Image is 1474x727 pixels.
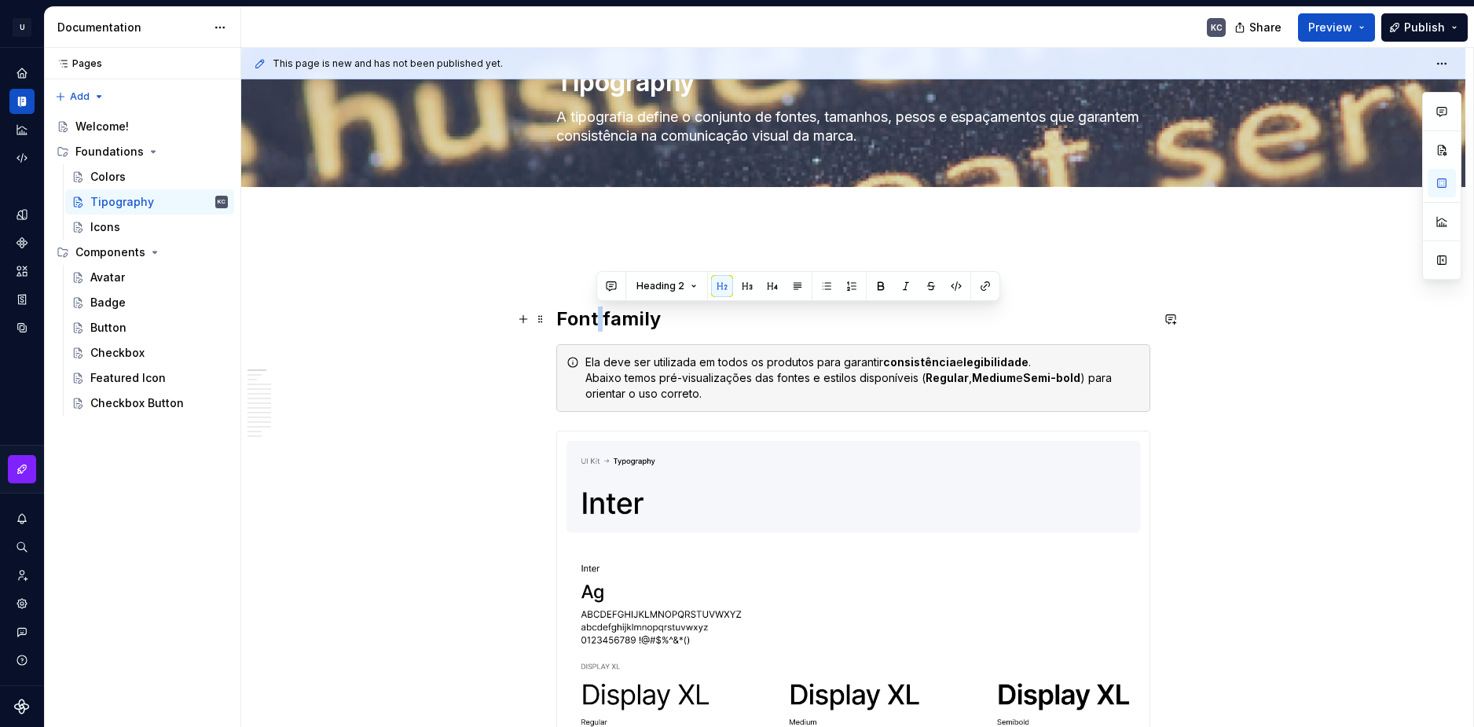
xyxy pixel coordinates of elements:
[90,370,166,386] div: Featured Icon
[65,365,234,391] a: Featured Icon
[75,119,129,134] div: Welcome!
[553,64,1147,101] textarea: Tipography
[50,240,234,265] div: Components
[65,265,234,290] a: Avatar
[9,202,35,227] a: Design tokens
[65,215,234,240] a: Icons
[9,315,35,340] a: Data sources
[926,371,969,384] strong: Regular
[3,10,41,44] button: U
[90,345,145,361] div: Checkbox
[9,230,35,255] a: Components
[90,395,184,411] div: Checkbox Button
[218,194,225,210] div: KC
[65,391,234,416] a: Checkbox Button
[9,89,35,114] a: Documentation
[50,86,109,108] button: Add
[636,280,684,292] span: Heading 2
[75,244,145,260] div: Components
[13,18,31,37] div: U
[1023,371,1080,384] strong: Semi-bold
[585,354,1140,402] div: Ela deve ser utilizada em todos os produtos para garantir e . Abaixo temos pré-visualizações das ...
[65,290,234,315] a: Badge
[70,90,90,103] span: Add
[90,219,120,235] div: Icons
[90,194,154,210] div: Tipography
[65,340,234,365] a: Checkbox
[963,355,1028,369] strong: legibilidade
[883,355,956,369] strong: consistência
[553,105,1147,149] textarea: A tipografia define o conjunto de fontes, tamanhos, pesos e espaçamentos que garantem consistênci...
[50,57,102,70] div: Pages
[57,20,206,35] div: Documentation
[1381,13,1468,42] button: Publish
[65,315,234,340] a: Button
[9,287,35,312] a: Storybook stories
[90,270,125,285] div: Avatar
[50,139,234,164] div: Foundations
[9,506,35,531] button: Notifications
[75,144,144,160] div: Foundations
[9,619,35,644] button: Contact support
[972,371,1016,384] strong: Medium
[1404,20,1445,35] span: Publish
[1249,20,1281,35] span: Share
[65,189,234,215] a: TipographyKC
[9,117,35,142] a: Analytics
[9,145,35,171] a: Code automation
[90,320,126,336] div: Button
[273,57,503,70] span: This page is new and has not been published yet.
[1308,20,1352,35] span: Preview
[50,114,234,416] div: Page tree
[9,563,35,588] a: Invite team
[9,259,35,284] a: Assets
[14,699,30,714] svg: Supernova Logo
[1226,13,1292,42] button: Share
[629,275,704,297] button: Heading 2
[556,307,1150,332] h2: Font family
[9,591,35,616] a: Settings
[50,114,234,139] a: Welcome!
[1298,13,1375,42] button: Preview
[9,534,35,560] button: Search ⌘K
[1211,21,1223,34] div: KC
[90,169,126,185] div: Colors
[90,295,126,310] div: Badge
[9,61,35,86] a: Home
[65,164,234,189] a: Colors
